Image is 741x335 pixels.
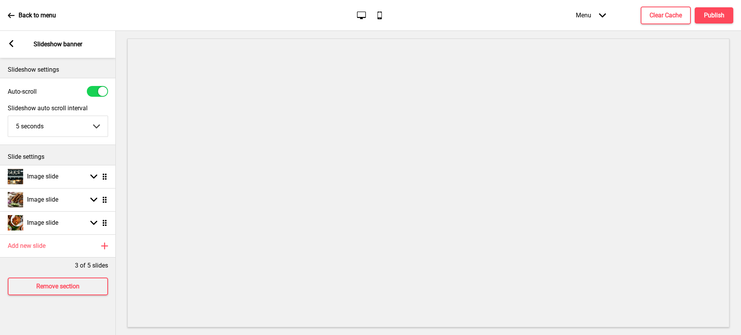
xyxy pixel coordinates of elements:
[8,153,108,161] p: Slide settings
[704,11,724,20] h4: Publish
[8,278,108,295] button: Remove section
[641,7,691,24] button: Clear Cache
[27,172,58,181] h4: Image slide
[8,66,108,74] p: Slideshow settings
[27,219,58,227] h4: Image slide
[568,4,614,27] div: Menu
[19,11,56,20] p: Back to menu
[8,88,37,95] label: Auto-scroll
[75,261,108,270] p: 3 of 5 slides
[8,104,108,112] label: Slideshow auto scroll interval
[650,11,682,20] h4: Clear Cache
[36,282,80,291] h4: Remove section
[8,242,46,250] h4: Add new slide
[34,40,82,49] p: Slideshow banner
[695,7,733,24] button: Publish
[27,195,58,204] h4: Image slide
[8,5,56,26] a: Back to menu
